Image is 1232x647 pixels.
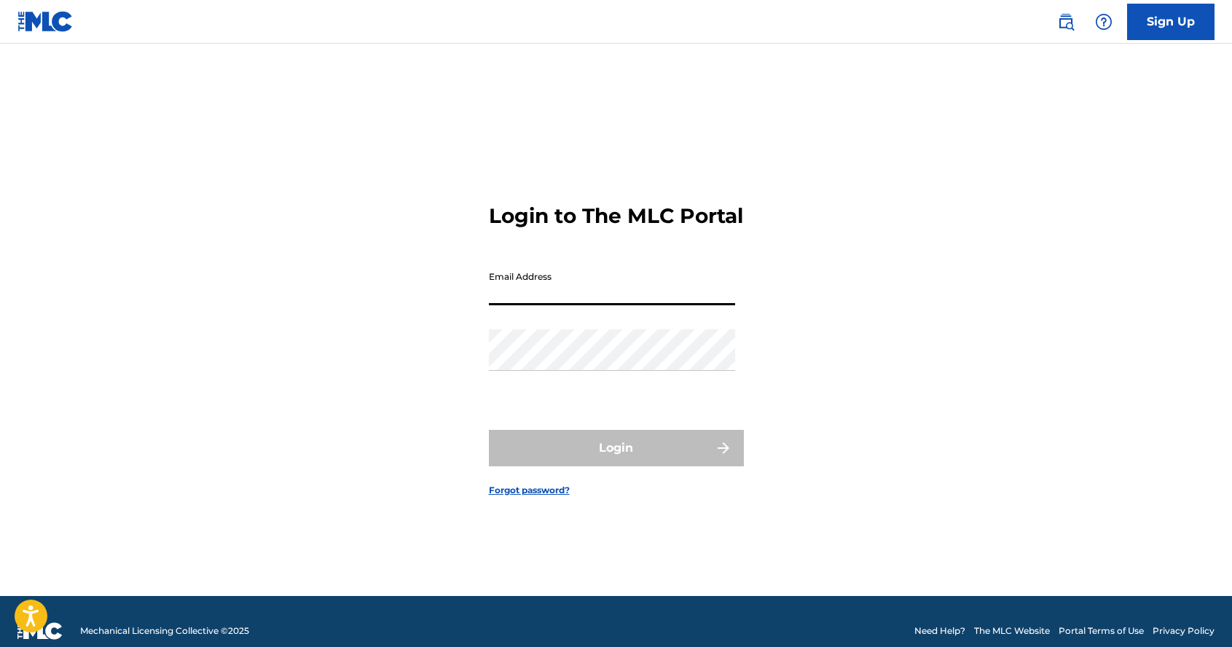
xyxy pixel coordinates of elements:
img: MLC Logo [17,11,74,32]
div: Help [1089,7,1118,36]
a: Forgot password? [489,484,570,497]
iframe: Chat Widget [1159,577,1232,647]
a: Sign Up [1127,4,1215,40]
a: Portal Terms of Use [1059,624,1144,638]
h3: Login to The MLC Portal [489,203,743,229]
span: Mechanical Licensing Collective © 2025 [80,624,249,638]
a: Privacy Policy [1153,624,1215,638]
a: Need Help? [914,624,965,638]
img: help [1095,13,1113,31]
a: Public Search [1051,7,1080,36]
img: search [1057,13,1075,31]
img: logo [17,622,63,640]
a: The MLC Website [974,624,1050,638]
